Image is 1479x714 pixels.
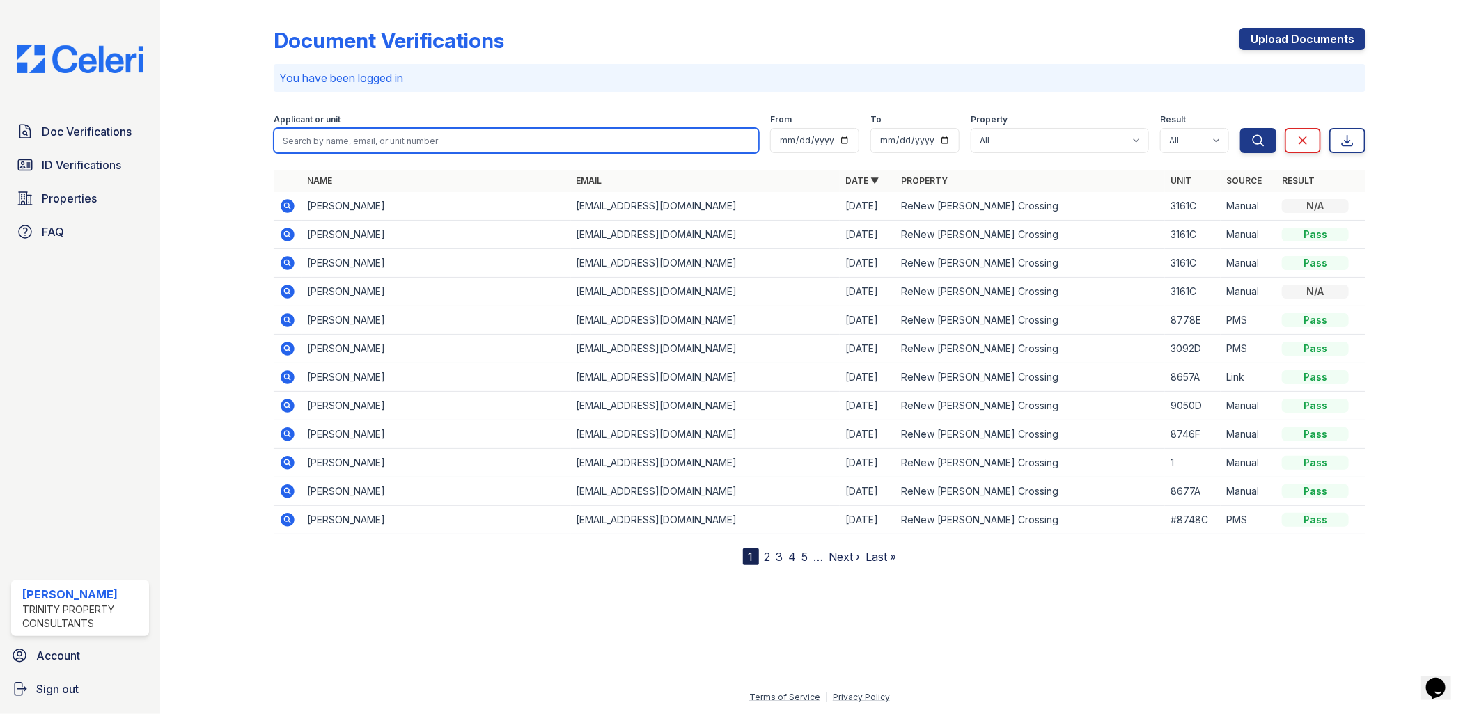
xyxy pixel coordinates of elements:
[1282,228,1349,241] div: Pass
[1160,114,1186,125] label: Result
[1282,370,1349,384] div: Pass
[279,70,1361,86] p: You have been logged in
[840,249,895,278] td: [DATE]
[22,603,143,630] div: Trinity Property Consultants
[6,675,155,703] a: Sign out
[11,151,149,179] a: ID Verifications
[571,192,840,221] td: [EMAIL_ADDRESS][DOMAIN_NAME]
[895,363,1165,392] td: ReNew [PERSON_NAME] Crossing
[901,175,948,186] a: Property
[814,548,824,565] span: …
[571,363,840,392] td: [EMAIL_ADDRESS][DOMAIN_NAME]
[895,449,1165,477] td: ReNew [PERSON_NAME] Crossing
[866,550,897,564] a: Last »
[302,335,571,363] td: [PERSON_NAME]
[1221,363,1276,392] td: Link
[776,550,783,564] a: 3
[1165,306,1221,335] td: 8778E
[743,548,759,565] div: 1
[577,175,602,186] a: Email
[1221,306,1276,335] td: PMS
[1282,199,1349,213] div: N/A
[1221,221,1276,249] td: Manual
[895,306,1165,335] td: ReNew [PERSON_NAME] Crossing
[1165,249,1221,278] td: 3161C
[802,550,808,564] a: 5
[302,506,571,534] td: [PERSON_NAME]
[302,449,571,477] td: [PERSON_NAME]
[302,477,571,506] td: [PERSON_NAME]
[971,114,1008,125] label: Property
[571,392,840,420] td: [EMAIL_ADDRESS][DOMAIN_NAME]
[1165,192,1221,221] td: 3161C
[1282,427,1349,441] div: Pass
[302,221,571,249] td: [PERSON_NAME]
[1165,477,1221,506] td: 8677A
[840,335,895,363] td: [DATE]
[1165,363,1221,392] td: 8657A
[840,278,895,306] td: [DATE]
[749,692,820,702] a: Terms of Service
[6,642,155,669] a: Account
[11,184,149,212] a: Properties
[11,118,149,145] a: Doc Verifications
[840,449,895,477] td: [DATE]
[571,477,840,506] td: [EMAIL_ADDRESS][DOMAIN_NAME]
[274,114,341,125] label: Applicant or unit
[895,477,1165,506] td: ReNew [PERSON_NAME] Crossing
[1282,285,1349,299] div: N/A
[1221,449,1276,477] td: Manual
[829,550,861,564] a: Next ›
[42,123,132,140] span: Doc Verifications
[1221,420,1276,449] td: Manual
[840,392,895,420] td: [DATE]
[1221,392,1276,420] td: Manual
[1221,335,1276,363] td: PMS
[571,249,840,278] td: [EMAIL_ADDRESS][DOMAIN_NAME]
[1221,506,1276,534] td: PMS
[833,692,890,702] a: Privacy Policy
[895,335,1165,363] td: ReNew [PERSON_NAME] Crossing
[1226,175,1262,186] a: Source
[302,278,571,306] td: [PERSON_NAME]
[307,175,332,186] a: Name
[1282,175,1315,186] a: Result
[1221,192,1276,221] td: Manual
[302,363,571,392] td: [PERSON_NAME]
[571,306,840,335] td: [EMAIL_ADDRESS][DOMAIN_NAME]
[1221,249,1276,278] td: Manual
[895,420,1165,449] td: ReNew [PERSON_NAME] Crossing
[870,114,882,125] label: To
[302,192,571,221] td: [PERSON_NAME]
[1282,513,1349,527] div: Pass
[302,306,571,335] td: [PERSON_NAME]
[1421,658,1465,700] iframe: chat widget
[571,221,840,249] td: [EMAIL_ADDRESS][DOMAIN_NAME]
[1165,392,1221,420] td: 9050D
[845,175,879,186] a: Date ▼
[1239,28,1365,50] a: Upload Documents
[770,114,792,125] label: From
[1221,278,1276,306] td: Manual
[840,192,895,221] td: [DATE]
[11,218,149,246] a: FAQ
[571,506,840,534] td: [EMAIL_ADDRESS][DOMAIN_NAME]
[6,45,155,73] img: CE_Logo_Blue-a8612792a0a2168367f1c8372b55b34899dd931a85d93a1a3d3e32e68fde9ad4.png
[1165,221,1221,249] td: 3161C
[1165,335,1221,363] td: 3092D
[302,392,571,420] td: [PERSON_NAME]
[1282,313,1349,327] div: Pass
[1165,278,1221,306] td: 3161C
[825,692,828,702] div: |
[1165,506,1221,534] td: #8748C
[42,190,97,207] span: Properties
[895,506,1165,534] td: ReNew [PERSON_NAME] Crossing
[1282,256,1349,270] div: Pass
[571,420,840,449] td: [EMAIL_ADDRESS][DOMAIN_NAME]
[22,586,143,603] div: [PERSON_NAME]
[895,249,1165,278] td: ReNew [PERSON_NAME] Crossing
[840,306,895,335] td: [DATE]
[895,392,1165,420] td: ReNew [PERSON_NAME] Crossing
[1165,420,1221,449] td: 8746F
[571,278,840,306] td: [EMAIL_ADDRESS][DOMAIN_NAME]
